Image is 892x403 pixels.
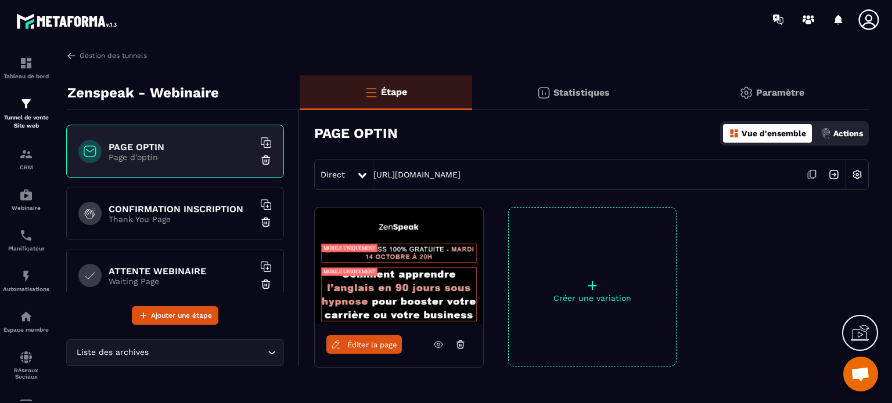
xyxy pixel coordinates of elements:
[756,87,804,98] p: Paramètre
[19,147,33,161] img: formation
[3,179,49,220] a: automationsautomationsWebinaire
[846,164,868,186] img: setting-w.858f3a88.svg
[326,335,402,354] a: Éditer la page
[19,310,33,324] img: automations
[66,50,77,61] img: arrow
[260,216,272,228] img: trash
[109,266,254,277] h6: ATTENTE WEBINAIRE
[553,87,610,98] p: Statistiques
[315,208,483,324] img: image
[321,170,345,179] span: Direct
[364,85,378,99] img: bars-o.4a397970.svg
[109,204,254,215] h6: CONFIRMATION INSCRIPTION
[3,245,49,252] p: Planificateur
[3,139,49,179] a: formationformationCRM
[3,286,49,292] p: Automatisations
[3,114,49,130] p: Tunnel de vente Site web
[151,346,265,359] input: Search for option
[3,301,49,342] a: automationsautomationsEspace membre
[109,141,254,153] h6: PAGE OPTIN
[314,125,398,141] h3: PAGE OPTIN
[833,129,863,138] p: Actions
[3,164,49,170] p: CRM
[3,88,49,139] a: formationformationTunnel de vente Site web
[3,342,49,389] a: social-networksocial-networkRéseaux Sociaux
[3,73,49,79] p: Tableau de bord
[67,81,219,104] p: Zenspeak - Webinaire
[3,326,49,333] p: Espace membre
[19,97,33,111] img: formation
[509,277,676,293] p: +
[3,205,49,211] p: Webinaire
[509,293,676,303] p: Créer une variation
[19,188,33,202] img: automations
[109,277,254,286] p: Waiting Page
[3,260,49,301] a: automationsautomationsAutomatisations
[66,50,147,61] a: Gestion des tunnels
[3,367,49,380] p: Réseaux Sociaux
[843,357,878,391] div: Ouvrir le chat
[739,86,753,100] img: setting-gr.5f69749f.svg
[537,86,551,100] img: stats.20deebd0.svg
[821,128,831,139] img: actions.d6e523a2.png
[260,278,272,290] img: trash
[373,170,461,179] a: [URL][DOMAIN_NAME]
[66,339,284,366] div: Search for option
[381,86,407,97] p: Étape
[347,340,397,349] span: Éditer la page
[3,48,49,88] a: formationformationTableau de bord
[109,215,254,224] p: Thank You Page
[74,346,151,359] span: Liste des archives
[729,128,739,139] img: dashboard-orange.40269519.svg
[19,269,33,283] img: automations
[16,10,121,32] img: logo
[823,164,845,186] img: arrow-next.bcc2205e.svg
[3,220,49,260] a: schedulerschedulerPlanificateur
[19,350,33,364] img: social-network
[151,310,212,321] span: Ajouter une étape
[19,228,33,242] img: scheduler
[742,129,806,138] p: Vue d'ensemble
[19,56,33,70] img: formation
[132,306,218,325] button: Ajouter une étape
[109,153,254,162] p: Page d'optin
[260,154,272,166] img: trash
